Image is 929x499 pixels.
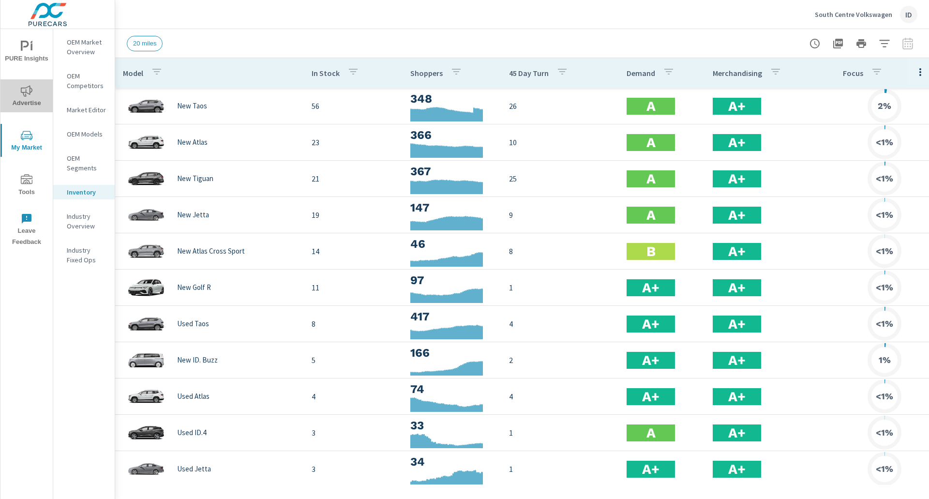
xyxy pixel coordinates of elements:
[642,316,659,333] h2: A+
[410,381,494,397] h3: 74
[509,318,611,330] p: 4
[312,354,395,366] p: 5
[53,151,115,175] div: OEM Segments
[627,68,655,78] p: Demand
[728,424,746,441] h2: A+
[53,185,115,199] div: Inventory
[728,352,746,369] h2: A+
[728,170,746,187] h2: A+
[177,138,208,147] p: New Atlas
[900,6,917,23] div: ID
[728,279,746,296] h2: A+
[127,454,165,484] img: glamour
[312,100,395,112] p: 56
[876,174,893,183] h6: <1%
[127,346,165,375] img: glamour
[53,69,115,93] div: OEM Competitors
[509,282,611,293] p: 1
[879,355,891,365] h6: 1%
[646,98,656,115] h2: A
[177,283,211,292] p: New Golf R
[815,10,892,19] p: South Centre Volkswagen
[312,427,395,439] p: 3
[509,391,611,402] p: 4
[509,245,611,257] p: 8
[509,463,611,475] p: 1
[646,424,656,441] h2: A
[646,170,656,187] h2: A
[728,388,746,405] h2: A+
[410,199,494,216] h3: 147
[509,68,549,78] p: 45 Day Turn
[728,207,746,224] h2: A+
[67,245,107,265] p: Industry Fixed Ops
[53,35,115,59] div: OEM Market Overview
[410,272,494,288] h3: 97
[67,212,107,231] p: Industry Overview
[828,34,848,53] button: "Export Report to PDF"
[876,319,893,329] h6: <1%
[410,163,494,180] h3: 367
[728,134,746,151] h2: A+
[410,68,443,78] p: Shoppers
[312,68,340,78] p: In Stock
[127,382,165,411] img: glamour
[728,316,746,333] h2: A+
[177,102,207,110] p: New Taos
[642,279,659,296] h2: A+
[67,187,107,197] p: Inventory
[852,34,871,53] button: Print Report
[177,211,209,219] p: New Jetta
[410,236,494,252] h3: 46
[177,356,218,364] p: New ID. Buzz
[646,134,656,151] h2: A
[177,392,210,401] p: Used Atlas
[0,29,53,252] div: nav menu
[127,200,165,229] img: glamour
[177,319,209,328] p: Used Taos
[312,245,395,257] p: 14
[127,128,165,157] img: glamour
[410,345,494,361] h3: 166
[410,308,494,325] h3: 417
[509,354,611,366] p: 2
[127,273,165,302] img: glamour
[3,41,50,64] span: PURE Insights
[876,210,893,220] h6: <1%
[177,174,213,183] p: New Tiguan
[127,40,162,47] span: 20 miles
[646,243,656,260] h2: B
[646,207,656,224] h2: A
[509,136,611,148] p: 10
[127,237,165,266] img: glamour
[3,174,50,198] span: Tools
[878,101,891,111] h6: 2%
[312,391,395,402] p: 4
[642,352,659,369] h2: A+
[843,68,863,78] p: Focus
[127,91,165,121] img: glamour
[713,68,762,78] p: Merchandising
[3,213,50,248] span: Leave Feedback
[728,243,746,260] h2: A+
[642,388,659,405] h2: A+
[875,34,894,53] button: Apply Filters
[177,465,211,473] p: Used Jetta
[312,463,395,475] p: 3
[53,103,115,117] div: Market Editor
[876,464,893,474] h6: <1%
[53,127,115,141] div: OEM Models
[53,209,115,233] div: Industry Overview
[312,318,395,330] p: 8
[509,209,611,221] p: 9
[410,127,494,143] h3: 366
[127,418,165,447] img: glamour
[67,37,107,57] p: OEM Market Overview
[876,246,893,256] h6: <1%
[728,461,746,478] h2: A+
[509,427,611,439] p: 1
[177,428,206,437] p: Used ID.4
[876,428,893,438] h6: <1%
[312,136,395,148] p: 23
[728,98,746,115] h2: A+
